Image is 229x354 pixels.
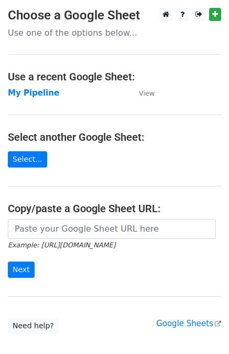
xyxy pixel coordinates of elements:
h4: Copy/paste a Google Sheet URL: [8,202,221,215]
a: Google Sheets [156,319,221,328]
h3: Choose a Google Sheet [8,8,221,23]
input: Next [8,262,35,278]
a: Need help? [8,318,59,334]
h4: Use a recent Google Sheet: [8,70,221,83]
p: Use one of the options below... [8,27,221,38]
h4: Select another Google Sheet: [8,131,221,143]
small: Example: [URL][DOMAIN_NAME] [8,241,115,249]
a: My Pipeline [8,88,59,98]
small: View [139,89,155,97]
a: Select... [8,151,47,168]
a: View [128,88,155,98]
input: Paste your Google Sheet URL here [8,219,216,239]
